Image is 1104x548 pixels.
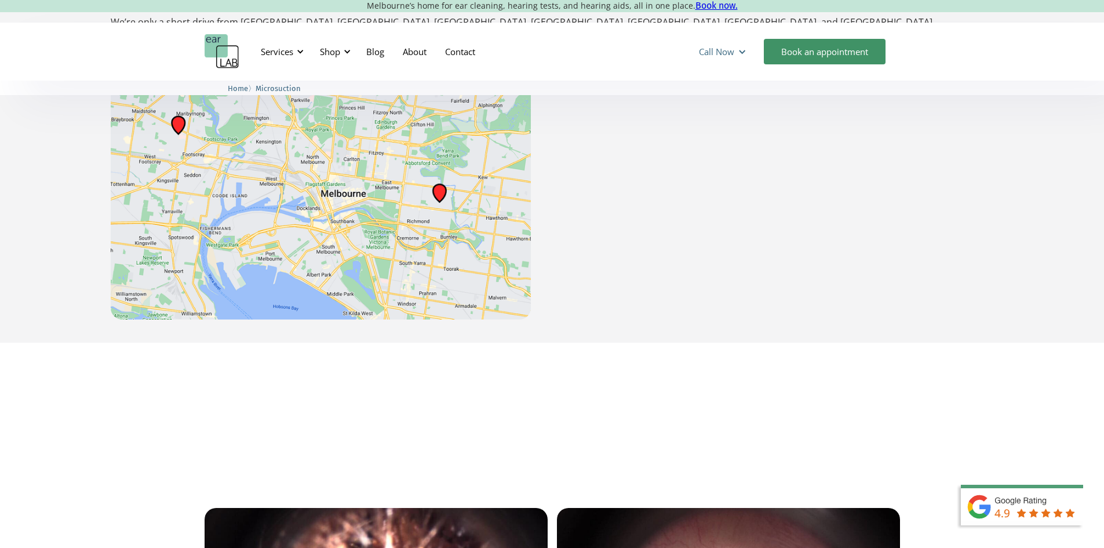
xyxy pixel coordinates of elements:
[690,34,758,69] div: Call Now
[261,46,293,57] div: Services
[393,35,436,68] a: About
[228,82,256,95] li: 〉
[699,46,734,57] div: Call Now
[205,34,239,69] a: home
[313,34,354,69] div: Shop
[254,34,307,69] div: Services
[256,82,301,93] a: Microsuction
[228,82,248,93] a: Home
[436,35,484,68] a: Contact
[764,39,886,64] a: Book an appointment
[357,35,393,68] a: Blog
[228,84,248,93] span: Home
[111,59,531,320] img: Our Melbourne based ear cleaning clinic
[320,46,340,57] div: Shop
[256,84,301,93] span: Microsuction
